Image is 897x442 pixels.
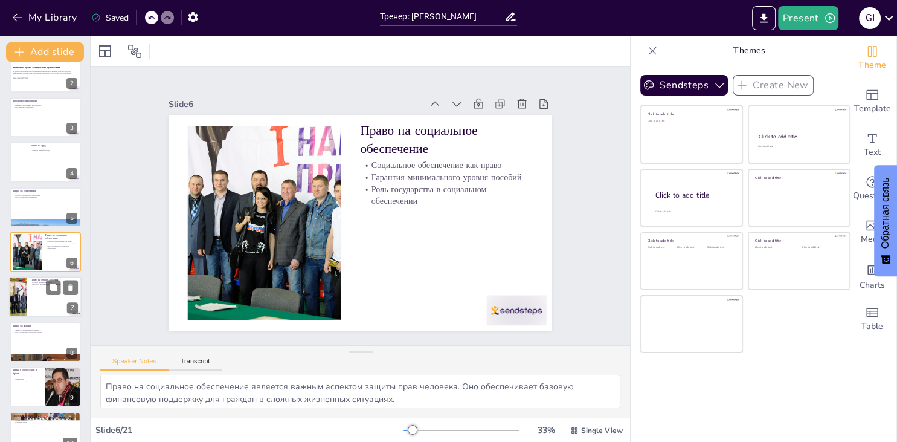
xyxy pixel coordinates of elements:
[364,160,537,190] p: Социальное обеспечение как право
[755,246,793,249] div: Click to add text
[31,281,78,284] p: Охрана здоровья как право
[100,375,620,408] textarea: Право на социальное обеспечение является важным аспектом защиты прав человека. Оно обеспечивает б...
[13,189,77,192] p: Право на образование
[648,112,734,117] div: Click to add title
[648,238,734,243] div: Click to add title
[860,279,885,292] span: Charts
[9,8,82,27] button: My Library
[677,246,704,249] div: Click to add text
[45,241,77,243] p: Социальное обеспечение как право
[13,76,77,79] p: Generated with [URL]
[13,327,77,329] p: Право на жилище как основное право
[31,147,77,149] p: Право на труд как основное право
[13,414,77,417] p: Защита от насилия в семье
[10,97,81,137] div: https://cdn.sendsteps.com/images/logo/sendsteps_logo_white.pnghttps://cdn.sendsteps.com/images/lo...
[67,303,78,314] div: 7
[13,196,77,198] p: Роль государства в образовании
[10,367,81,407] div: 9
[707,246,734,249] div: Click to add text
[853,189,892,203] span: Questions
[13,421,77,423] p: Охранный ордер
[31,144,77,148] p: Право на труд
[848,297,896,341] div: Add a table
[13,418,77,421] p: Доступ к помощи
[66,258,77,268] div: 6
[848,80,896,123] div: Add ready made slides
[802,246,840,249] div: Click to add text
[13,331,77,333] p: Роль государства в обеспечении жилья
[45,233,77,240] p: Право на социальное обеспечение
[10,322,81,362] div: 8
[859,7,881,29] div: G I
[91,12,129,24] div: Saved
[45,245,77,249] p: Роль государства в социальном обеспечении
[10,232,81,272] div: https://cdn.sendsteps.com/images/logo/sendsteps_logo_white.pnghttps://cdn.sendsteps.com/images/lo...
[66,78,77,89] div: 2
[360,183,534,225] p: Роль государства в социальном обеспечении
[13,374,42,376] p: Равные права супругов
[662,36,836,65] p: Themes
[640,75,728,96] button: Sendsteps
[13,192,77,194] p: Образование как право
[13,194,77,197] p: Доступ к бесплатному образованию
[31,284,78,286] p: Доступ к медицинскому обслуживанию
[755,238,841,243] div: Click to add title
[95,424,403,436] div: Slide 6 / 21
[648,246,675,249] div: Click to add text
[752,6,776,30] button: Export to PowerPoint
[9,277,82,318] div: https://cdn.sendsteps.com/images/logo/sendsteps_logo_white.pnghttps://cdn.sendsteps.com/images/lo...
[45,242,77,245] p: Гарантия минимального уровня пособий
[180,79,432,117] div: Slide 6
[380,8,505,25] input: Insert title
[13,106,77,109] p: Роль женщин в управлении
[880,178,891,249] span: Обратная связь
[10,142,81,182] div: https://cdn.sendsteps.com/images/logo/sendsteps_logo_white.pnghttps://cdn.sendsteps.com/images/lo...
[10,52,81,92] div: 2
[10,187,81,227] div: https://cdn.sendsteps.com/images/logo/sendsteps_logo_white.pnghttps://cdn.sendsteps.com/images/lo...
[66,123,77,134] div: 3
[13,99,77,103] p: Гендерное равноправие
[6,42,84,62] button: Add slide
[758,145,838,148] div: Click to add text
[848,167,896,210] div: Get real-time input from your audience
[13,368,42,375] p: Права в сфере семьи и брака
[581,426,623,435] span: Single View
[755,175,841,180] div: Click to add title
[655,210,731,213] div: Click to add body
[13,376,42,380] p: Добровольность в семейных отношениях
[859,6,881,30] button: G I
[532,424,561,436] div: 33 %
[95,42,115,61] div: Layout
[66,168,77,179] div: 4
[66,348,77,359] div: 8
[66,213,77,224] div: 5
[759,133,839,140] div: Click to add title
[63,281,78,295] button: Delete Slide
[169,357,222,371] button: Transcript
[13,65,60,68] strong: Основные права женщин: что нужно знать
[13,329,77,331] p: Защита от произвольного лишения
[31,278,78,282] p: Право на охрану здоровья
[31,286,78,288] p: Роль государства в охране здоровья
[733,75,814,96] button: Create New
[874,166,897,277] button: Обратная связь - Показать опрос
[848,210,896,254] div: Add images, graphics, shapes or video
[31,149,77,151] p: Защита прав работников
[13,70,77,76] p: В данной презентации мы рассмотрим основные права женщин, включая гендерное равноправие, право на...
[100,357,169,371] button: Speaker Notes
[858,59,886,72] span: Theme
[127,44,142,59] span: Position
[365,122,541,176] p: Право на социальное обеспечение
[13,323,77,327] p: Право на жилище
[46,281,60,295] button: Duplicate Slide
[861,320,883,333] span: Table
[362,171,535,201] p: Гарантия минимального уровня пособий
[13,102,77,104] p: Гендерное равноправие — основополагающее право
[13,417,77,419] p: Право на защиту
[648,120,734,123] div: Click to add text
[31,151,77,154] p: Дискриминация на рабочем месте
[864,146,881,159] span: Text
[848,123,896,167] div: Add text boxes
[655,190,733,201] div: Click to add title
[848,36,896,80] div: Change the overall theme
